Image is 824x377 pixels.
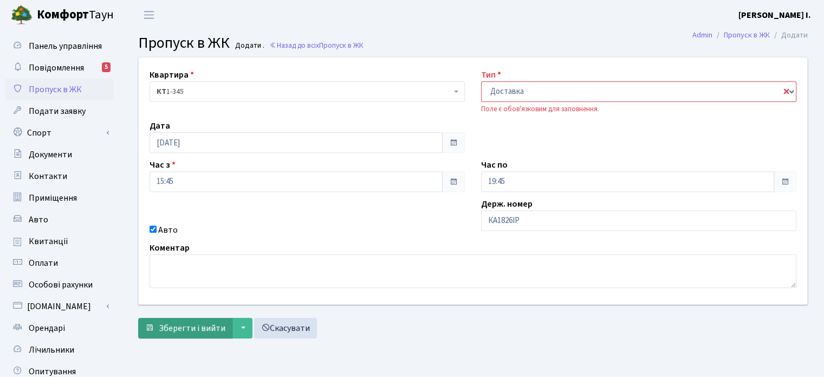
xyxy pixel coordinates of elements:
[150,81,465,102] span: <b>КТ</b>&nbsp;&nbsp;&nbsp;&nbsp;1-345
[692,29,712,41] a: Admin
[157,86,451,97] span: <b>КТ</b>&nbsp;&nbsp;&nbsp;&nbsp;1-345
[37,6,89,23] b: Комфорт
[5,144,114,165] a: Документи
[481,68,501,81] label: Тип
[5,122,114,144] a: Спорт
[37,6,114,24] span: Таун
[5,57,114,79] a: Повідомлення5
[29,257,58,269] span: Оплати
[724,29,770,41] a: Пропуск в ЖК
[481,210,796,231] input: AA0001AA
[5,209,114,231] a: Авто
[29,62,84,74] span: Повідомлення
[157,86,166,97] b: КТ
[5,252,114,274] a: Оплати
[150,241,190,254] label: Коментар
[5,35,114,57] a: Панель управління
[29,40,102,52] span: Панель управління
[29,279,93,291] span: Особові рахунки
[135,6,163,24] button: Переключити навігацію
[5,317,114,339] a: Орендарі
[29,192,77,204] span: Приміщення
[29,344,74,356] span: Лічильники
[5,187,114,209] a: Приміщення
[5,296,114,317] a: [DOMAIN_NAME]
[159,322,225,334] span: Зберегти і вийти
[29,149,72,161] span: Документи
[738,9,811,22] a: [PERSON_NAME] І.
[5,165,114,187] a: Контакти
[481,158,508,171] label: Час по
[29,105,86,117] span: Подати заявку
[150,158,176,171] label: Час з
[102,62,111,72] div: 5
[29,322,65,334] span: Орендарі
[5,231,114,252] a: Квитанції
[738,9,811,21] b: [PERSON_NAME] І.
[29,235,68,247] span: Квитанції
[158,223,178,237] label: Авто
[11,4,33,26] img: logo.png
[150,68,194,81] label: Квартира
[770,29,808,41] li: Додати
[481,197,533,210] label: Держ. номер
[233,41,264,50] small: Додати .
[481,104,796,114] div: Поле є обов'язковим для заповнення.
[319,40,364,50] span: Пропуск в ЖК
[138,318,232,338] button: Зберегти і вийти
[5,339,114,361] a: Лічильники
[5,79,114,100] a: Пропуск в ЖК
[5,274,114,296] a: Особові рахунки
[138,32,230,54] span: Пропуск в ЖК
[150,119,170,132] label: Дата
[29,214,48,226] span: Авто
[676,24,824,47] nav: breadcrumb
[29,170,67,182] span: Контакти
[5,100,114,122] a: Подати заявку
[254,318,317,338] a: Скасувати
[269,40,364,50] a: Назад до всіхПропуск в ЖК
[29,84,82,95] span: Пропуск в ЖК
